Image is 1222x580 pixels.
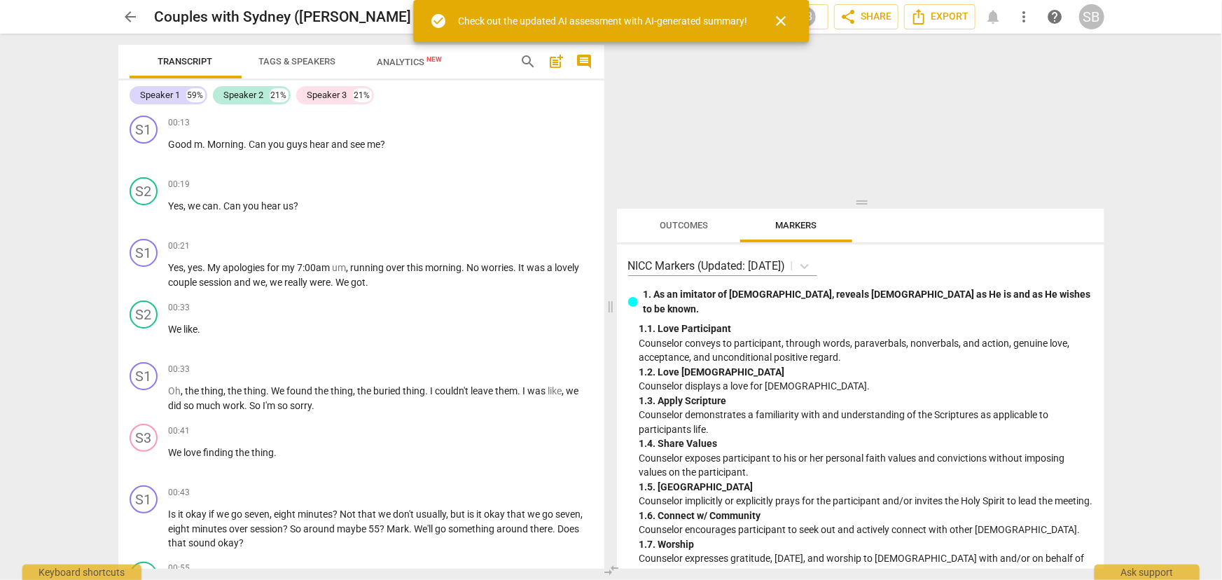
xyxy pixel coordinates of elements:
span: Filler word [169,385,181,396]
span: seven [556,509,581,520]
span: , [562,385,567,396]
span: ? [380,523,387,534]
div: Change speaker [130,362,158,390]
div: 59% [186,88,205,102]
span: . [331,277,336,288]
span: it [179,509,186,520]
span: . [267,385,272,396]
span: we [217,509,232,520]
span: we [379,509,394,520]
span: 00:33 [169,364,190,375]
span: much [197,400,223,411]
span: the [236,447,252,458]
div: Change speaker [130,485,158,513]
span: 55 [369,523,380,534]
span: them [496,385,518,396]
span: No [467,262,482,273]
span: hear [262,200,284,212]
span: Mark [387,523,410,534]
p: Counselor conveys to participant, through words, paraverbals, nonverbals, and action, genuine lov... [639,336,1093,365]
span: usually [417,509,447,520]
span: okay [485,509,508,520]
span: the [358,385,374,396]
span: 00:41 [169,425,190,437]
div: Speaker 1 [141,88,181,102]
span: morning [426,262,462,273]
span: . [244,139,249,150]
span: over [387,262,408,273]
a: Help [1043,4,1068,29]
span: it [477,509,485,520]
span: check_circle [430,13,447,29]
span: thing [403,385,426,396]
span: the [315,385,331,396]
div: 1. 7. Worship [639,537,1093,552]
span: thing [252,447,275,458]
span: see [351,139,368,150]
span: . [245,400,250,411]
span: apologies [223,262,268,273]
span: that [508,509,528,520]
div: Change speaker [130,239,158,267]
span: , [270,509,275,520]
span: . [219,200,224,212]
span: you [244,200,262,212]
div: Change speaker [130,116,158,144]
span: like [184,324,198,335]
div: 21% [353,88,372,102]
span: really [285,277,310,288]
span: my [282,262,298,273]
span: we [567,385,579,396]
span: don't [394,509,417,520]
span: arrow_back [123,8,139,25]
span: We'll [415,523,436,534]
span: okay [218,537,239,548]
div: 1. 5. [GEOGRAPHIC_DATA] [639,480,1093,495]
span: this [408,262,426,273]
span: worries [482,262,514,273]
span: around [304,523,338,534]
span: Is [169,509,179,520]
p: Counselor exposes participant to his or her personal faith values and convictions without imposin... [639,451,1093,480]
div: SB [1079,4,1104,29]
span: there [531,523,553,534]
span: we [270,277,285,288]
span: close [772,13,789,29]
span: work [223,400,245,411]
span: comment [576,53,593,70]
span: that [169,537,189,548]
span: is [468,509,477,520]
span: ? [333,509,340,520]
button: Search [518,50,540,73]
span: . [462,262,467,273]
span: So [250,400,263,411]
span: buried [374,385,403,396]
div: Check out the updated AI assessment with AI-generated summary! [458,14,747,29]
span: found [287,385,315,396]
span: I [431,385,436,396]
button: Export [904,4,975,29]
span: 00:13 [169,117,190,129]
div: Speaker 2 [224,88,264,102]
span: love [184,447,204,458]
span: us [284,200,294,212]
span: , [266,277,270,288]
span: . [518,385,523,396]
span: . [366,277,369,288]
span: thing [202,385,224,396]
button: Show/Hide comments [574,50,596,73]
span: . [410,523,415,534]
span: , [224,385,228,396]
span: eight [169,523,193,534]
span: was [527,262,548,273]
span: eight [275,509,298,520]
span: ? [239,537,244,548]
p: Counselor encourages participant to seek out and actively connect with other [DEMOGRAPHIC_DATA]. [639,523,1093,537]
span: go [543,509,556,520]
span: was [528,385,548,396]
span: . [312,400,315,411]
span: so [184,400,197,411]
span: Does [558,523,580,534]
span: post_add [548,53,565,70]
span: 00:33 [169,302,190,314]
